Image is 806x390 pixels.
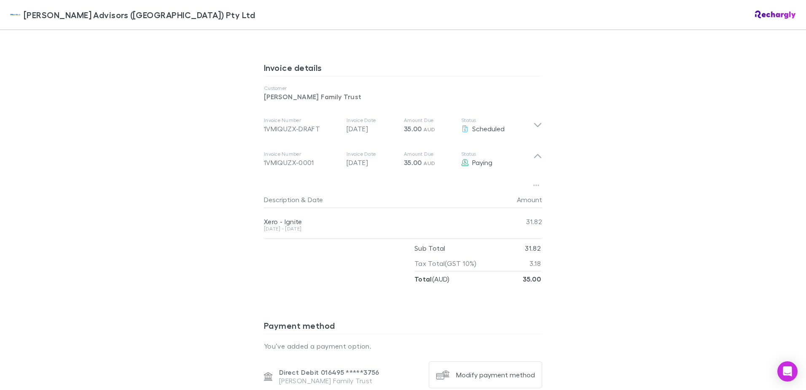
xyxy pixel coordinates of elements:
p: [PERSON_NAME] Family Trust [264,92,542,102]
span: 35.00 [404,125,422,133]
p: Customer [264,85,542,92]
strong: 35.00 [523,275,541,283]
div: Open Intercom Messenger [777,361,798,382]
span: 35.00 [404,158,422,167]
h3: Invoice details [264,62,542,76]
img: Modify payment method's Logo [436,368,449,382]
div: Xero - Ignite [264,217,492,226]
p: Amount Due [404,151,454,157]
p: Direct Debit 016495 ***** 3756 [279,368,379,376]
div: Invoice Number1VMIQUZX-DRAFTInvoice Date[DATE]Amount Due35.00 AUDStatusScheduled [257,108,549,142]
div: Invoice Number1VMIQUZX-0001Invoice Date[DATE]Amount Due35.00 AUDStatusPaying [257,142,549,176]
p: Invoice Date [347,151,397,157]
div: [DATE] - [DATE] [264,226,492,231]
img: Rechargly Logo [755,11,796,19]
span: AUD [424,160,435,166]
p: Status [461,117,533,124]
button: Description [264,191,299,208]
strong: Total [414,275,432,283]
div: 1VMIQUZX-DRAFT [264,124,340,134]
button: Modify payment method [429,361,542,388]
p: 31.82 [525,241,541,256]
p: Sub Total [414,241,445,256]
span: [PERSON_NAME] Advisors ([GEOGRAPHIC_DATA]) Pty Ltd [24,8,255,21]
img: William Buck Advisors (WA) Pty Ltd's Logo [10,10,20,20]
div: Modify payment method [456,371,535,379]
p: Invoice Number [264,117,340,124]
div: 1VMIQUZX-0001 [264,157,340,168]
p: Invoice Number [264,151,340,157]
p: ( AUD ) [414,271,450,287]
div: & [264,191,488,208]
p: 3.18 [529,256,541,271]
span: Paying [472,158,492,166]
div: 31.82 [492,208,542,235]
span: AUD [424,126,435,133]
p: Tax Total (GST 10%) [414,256,477,271]
span: Scheduled [472,125,505,133]
button: Date [308,191,323,208]
p: Invoice Date [347,117,397,124]
p: Amount Due [404,117,454,124]
p: [DATE] [347,124,397,134]
h3: Payment method [264,320,542,334]
p: [PERSON_NAME] Family Trust [279,376,379,385]
p: Status [461,151,533,157]
p: [DATE] [347,157,397,168]
p: You’ve added a payment option. [264,341,542,351]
